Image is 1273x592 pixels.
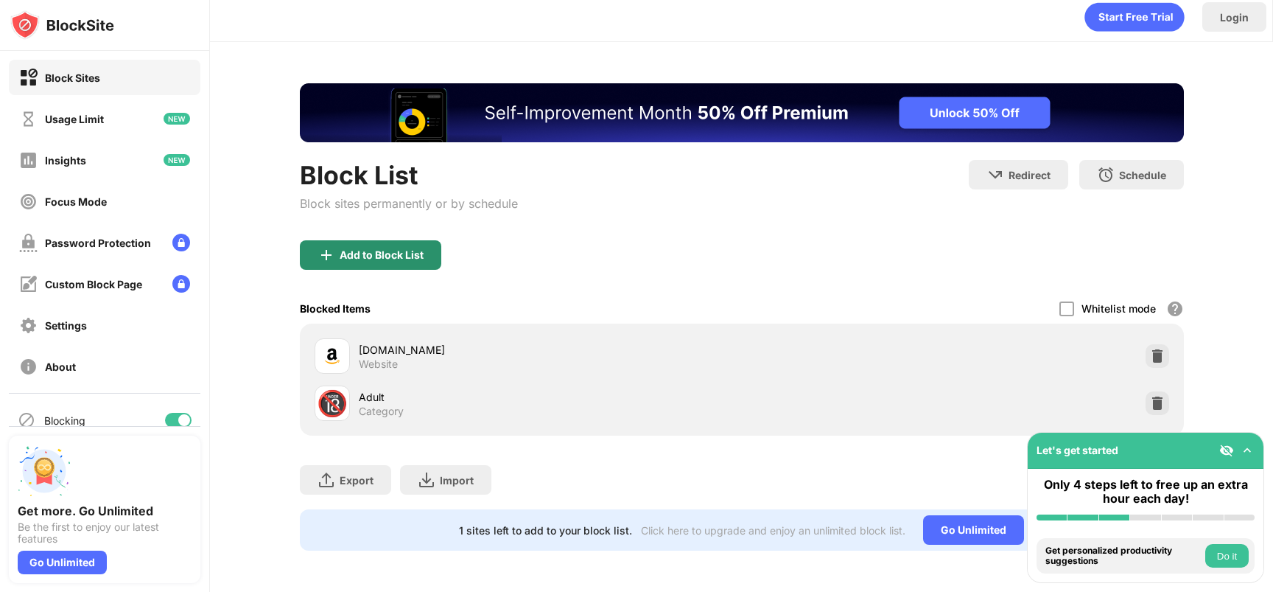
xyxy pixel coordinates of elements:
div: Blocked Items [300,302,371,315]
div: Block List [300,160,518,190]
div: Adult [359,389,742,405]
div: Login [1220,11,1249,24]
div: 1 sites left to add to your block list. [459,524,632,537]
div: Whitelist mode [1081,302,1156,315]
img: customize-block-page-off.svg [19,275,38,293]
div: Custom Block Page [45,278,142,290]
img: insights-off.svg [19,151,38,170]
div: Block sites permanently or by schedule [300,196,518,211]
button: Do it [1205,544,1249,568]
img: new-icon.svg [164,154,190,166]
img: lock-menu.svg [172,234,190,251]
img: push-unlimited.svg [18,445,71,498]
div: Blocking [44,414,85,427]
div: Category [359,405,404,418]
img: block-on.svg [19,69,38,87]
div: Schedule [1119,169,1166,181]
img: favicons [323,347,341,365]
img: blocking-icon.svg [18,411,35,429]
img: password-protection-off.svg [19,234,38,252]
img: logo-blocksite.svg [10,10,114,40]
div: Import [440,474,474,487]
img: focus-off.svg [19,192,38,211]
div: About [45,361,76,373]
img: omni-setup-toggle.svg [1240,443,1255,458]
img: lock-menu.svg [172,275,190,293]
div: Get more. Go Unlimited [18,504,192,518]
img: new-icon.svg [164,113,190,125]
div: Website [359,358,398,371]
div: Block Sites [45,72,100,84]
img: eye-not-visible.svg [1219,443,1234,458]
div: Go Unlimited [18,551,107,574]
div: Export [340,474,374,487]
div: Let's get started [1037,444,1118,456]
div: Go Unlimited [923,515,1024,545]
div: Click here to upgrade and enjoy an unlimited block list. [641,524,905,537]
img: time-usage-off.svg [19,110,38,128]
div: Redirect [1009,169,1051,181]
img: settings-off.svg [19,316,38,335]
div: [DOMAIN_NAME] [359,342,742,358]
div: animation [1084,2,1185,32]
div: Focus Mode [45,195,107,208]
div: Only 4 steps left to free up an extra hour each day! [1037,478,1255,506]
div: Usage Limit [45,113,104,125]
div: Get personalized productivity suggestions [1045,546,1202,567]
div: Settings [45,319,87,332]
div: Insights [45,154,86,167]
img: about-off.svg [19,358,38,376]
div: Be the first to enjoy our latest features [18,521,192,545]
div: Password Protection [45,237,151,249]
iframe: Banner [300,83,1184,142]
div: 🔞 [317,389,348,419]
div: Add to Block List [340,249,424,261]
